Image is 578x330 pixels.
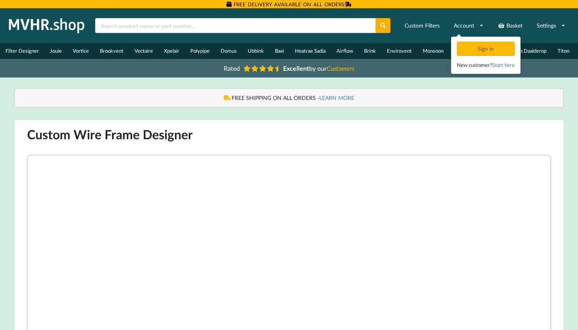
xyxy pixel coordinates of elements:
a: Vent-Axia [449,43,482,59]
span: Rated [224,65,240,72]
div: New customer? [457,61,515,69]
a: Rated Excellentby ourCustomers [218,62,360,75]
i: Customers [327,65,354,72]
a: Airflow [331,43,359,59]
div: Sign in [457,42,515,56]
a: Vectaire [129,43,158,59]
a: Joule [44,43,67,59]
a: Settings [532,18,571,33]
a: Brookvent [94,43,129,59]
a: Domus [215,43,242,59]
a: Titon [552,43,575,59]
a: Start here [492,62,515,68]
a: Sign in [457,45,516,52]
h1: Custom Wire Frame Designer [27,126,551,142]
span: by our [283,65,354,72]
a: Envirovent [381,43,417,59]
a: Basket [493,18,528,33]
a: Brink [359,43,381,59]
a: Ubbink [242,43,269,59]
a: Xpelair [158,43,185,59]
input: Search product name or part number... [95,18,376,33]
img: mvhr.shop.png [6,16,88,35]
a: Custom Filters [399,18,445,33]
a: Baxi [269,43,289,59]
a: Account [449,18,489,33]
a: Vortice [67,43,94,59]
div: FREE SHIPPING ON ALL ORDERS - [23,94,556,102]
a: Heatrae Sadia [289,43,331,59]
a: Monsoon [417,43,449,59]
b: Excellent [283,65,309,72]
a: Itho Daalderop [508,43,552,59]
a: LEARN MORE [319,94,354,101]
a: Polypipe [185,43,215,59]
